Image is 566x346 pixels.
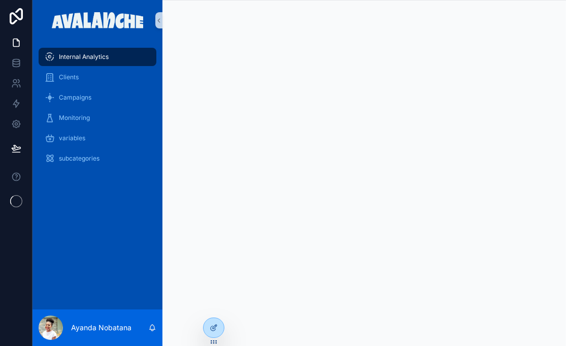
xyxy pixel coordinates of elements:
[59,73,79,81] span: Clients
[52,12,144,28] img: App logo
[32,41,162,181] div: scrollable content
[59,134,85,142] span: variables
[59,93,91,102] span: Campaigns
[59,154,99,163] span: subcategories
[39,109,156,127] a: Monitoring
[39,149,156,168] a: subcategories
[39,68,156,86] a: Clients
[39,48,156,66] a: Internal Analytics
[71,323,131,333] p: Ayanda Nobatana
[39,88,156,107] a: Campaigns
[59,114,90,122] span: Monitoring
[39,129,156,147] a: variables
[59,53,109,61] span: Internal Analytics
